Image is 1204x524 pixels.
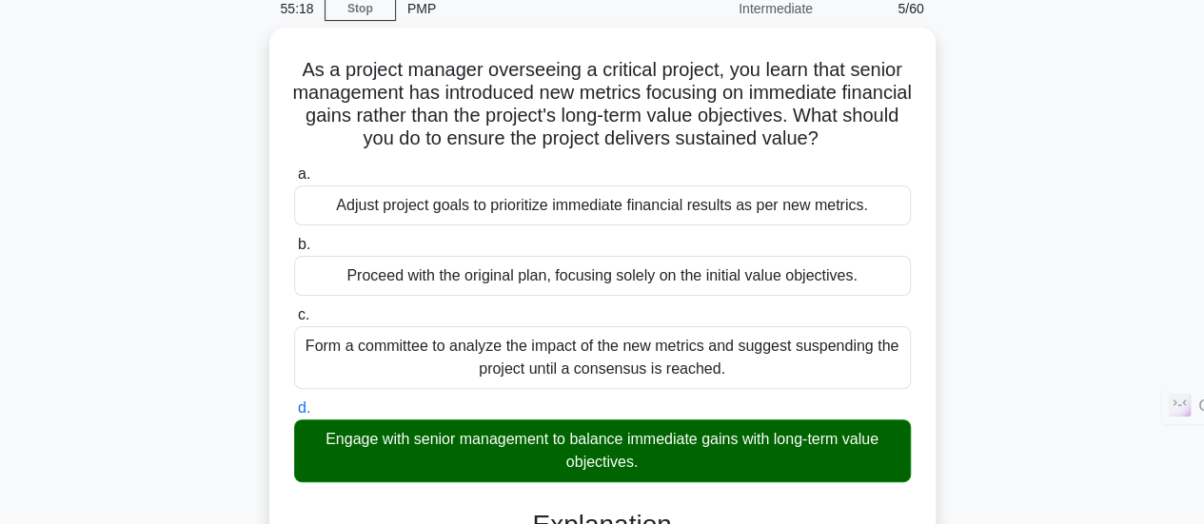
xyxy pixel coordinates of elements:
[298,399,310,416] span: d.
[292,58,913,151] h5: As a project manager overseeing a critical project, you learn that senior management has introduc...
[298,306,309,322] span: c.
[294,419,911,482] div: Engage with senior management to balance immediate gains with long-term value objectives.
[294,256,911,296] div: Proceed with the original plan, focusing solely on the initial value objectives.
[294,185,911,225] div: Adjust project goals to prioritize immediate financial results as per new metrics.
[294,326,911,389] div: Form a committee to analyze the impact of the new metrics and suggest suspending the project unti...
[298,236,310,252] span: b.
[298,165,310,182] span: a.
